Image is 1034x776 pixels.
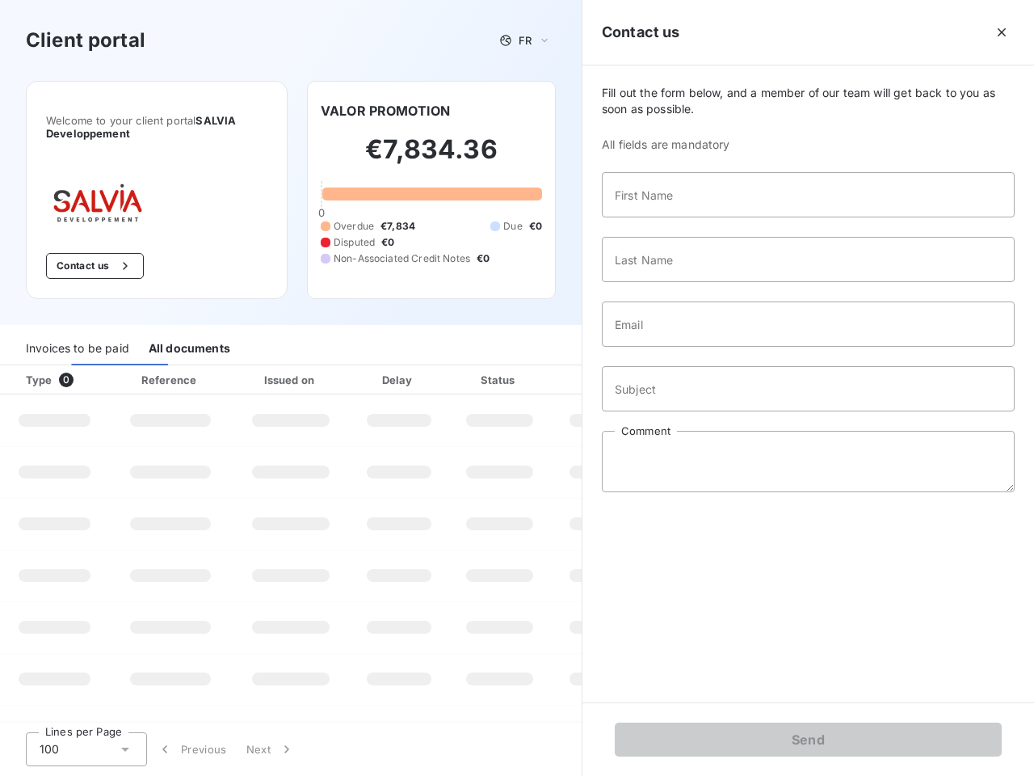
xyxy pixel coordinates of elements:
span: €7,834 [380,219,415,234]
div: Amount [554,372,658,388]
span: Overdue [334,219,374,234]
span: €0 [477,251,490,266]
span: Disputed [334,235,375,250]
span: 100 [40,741,59,757]
h2: €7,834.36 [321,133,542,182]
button: Previous [147,732,237,766]
span: All fields are mandatory [602,137,1015,153]
span: 0 [59,373,74,387]
div: Invoices to be paid [26,331,129,365]
button: Contact us [46,253,144,279]
span: Non-Associated Credit Notes [334,251,470,266]
input: placeholder [602,302,1015,347]
span: SALVIA Developpement [46,114,236,140]
span: 0 [318,206,325,219]
h6: VALOR PROMOTION [321,101,450,120]
span: Fill out the form below, and a member of our team will get back to you as soon as possible. [602,85,1015,117]
button: Send [615,723,1002,757]
span: €0 [381,235,394,250]
div: All documents [149,331,230,365]
h5: Contact us [602,21,680,44]
span: FR [519,34,532,47]
div: Type [16,372,106,388]
input: placeholder [602,172,1015,217]
span: Due [503,219,522,234]
span: Welcome to your client portal [46,114,267,140]
span: €0 [529,219,542,234]
h3: Client portal [26,26,145,55]
button: Next [237,732,305,766]
div: Reference [141,373,196,386]
input: placeholder [602,237,1015,282]
img: Company logo [46,179,149,227]
div: Issued on [235,372,347,388]
div: Status [452,372,548,388]
input: placeholder [602,366,1015,411]
div: Delay [353,372,445,388]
